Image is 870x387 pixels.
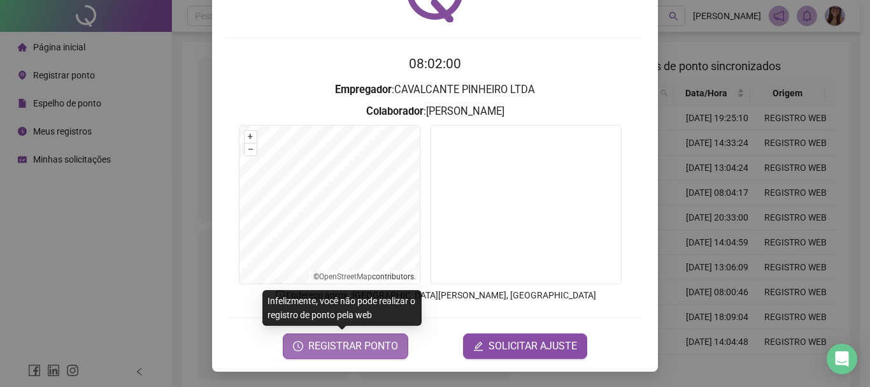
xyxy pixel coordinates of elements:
li: © contributors. [313,272,416,281]
button: + [245,131,257,143]
div: Open Intercom Messenger [827,344,857,374]
button: REGISTRAR PONTO [283,333,408,359]
h3: : [PERSON_NAME] [227,103,643,120]
span: REGISTRAR PONTO [308,339,398,354]
a: OpenStreetMap [319,272,372,281]
span: SOLICITAR AJUSTE [488,339,577,354]
button: editSOLICITAR AJUSTE [463,333,587,359]
button: – [245,143,257,156]
strong: Empregador [335,84,392,96]
strong: Colaborador [366,105,424,117]
span: clock-circle [293,341,303,351]
p: Endereço aprox. : [GEOGRAPHIC_DATA][PERSON_NAME], [GEOGRAPHIC_DATA] [227,288,643,302]
h3: : CAVALCANTE PINHEIRO LTDA [227,82,643,98]
time: 08:02:00 [409,56,461,71]
span: info-circle [275,289,286,300]
span: edit [473,341,483,351]
div: Infelizmente, você não pode realizar o registro de ponto pela web [262,290,422,326]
